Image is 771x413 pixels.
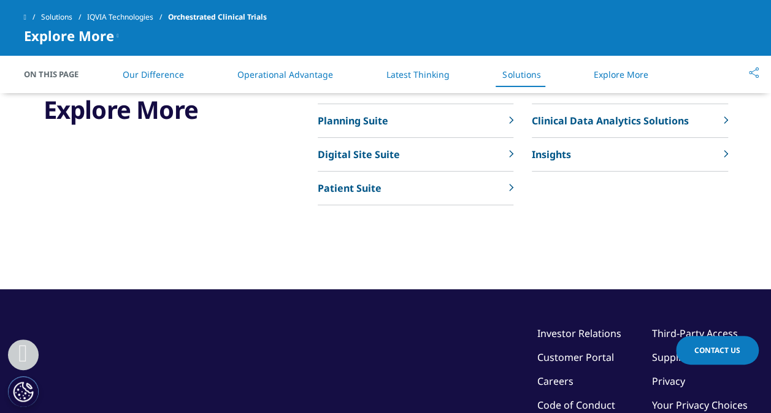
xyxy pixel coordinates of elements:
[386,69,449,80] a: Latest Thinking
[676,336,759,365] a: Contact Us
[532,138,727,172] a: Insights
[318,147,400,162] p: Digital Site Suite
[532,113,689,128] p: Clinical Data Analytics Solutions
[318,104,513,138] a: Planning Suite
[652,398,748,412] a: Your Privacy Choices
[502,69,540,80] a: Solutions
[694,345,740,355] span: Contact Us
[8,376,39,407] button: Cookies Settings
[537,350,614,364] a: Customer Portal
[318,181,382,195] p: Patient Suite
[652,374,685,388] a: Privacy
[24,28,114,43] span: Explore More
[44,94,248,125] h3: Explore More
[41,6,87,28] a: Solutions
[318,138,513,172] a: Digital Site Suite
[237,69,333,80] a: Operational Advantage
[652,350,696,364] a: Suppliers
[652,327,738,340] a: Third-Party Access
[318,172,513,205] a: Patient Suite
[537,398,615,412] a: Code of Conduct
[594,69,648,80] a: Explore More
[87,6,168,28] a: IQVIA Technologies
[532,104,727,138] a: Clinical Data Analytics Solutions
[532,147,571,162] p: Insights
[24,68,91,80] span: On This Page
[537,374,573,388] a: Careers
[537,327,621,340] a: Investor Relations
[318,113,388,128] p: Planning Suite
[168,6,267,28] span: Orchestrated Clinical Trials
[123,69,184,80] a: Our Difference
